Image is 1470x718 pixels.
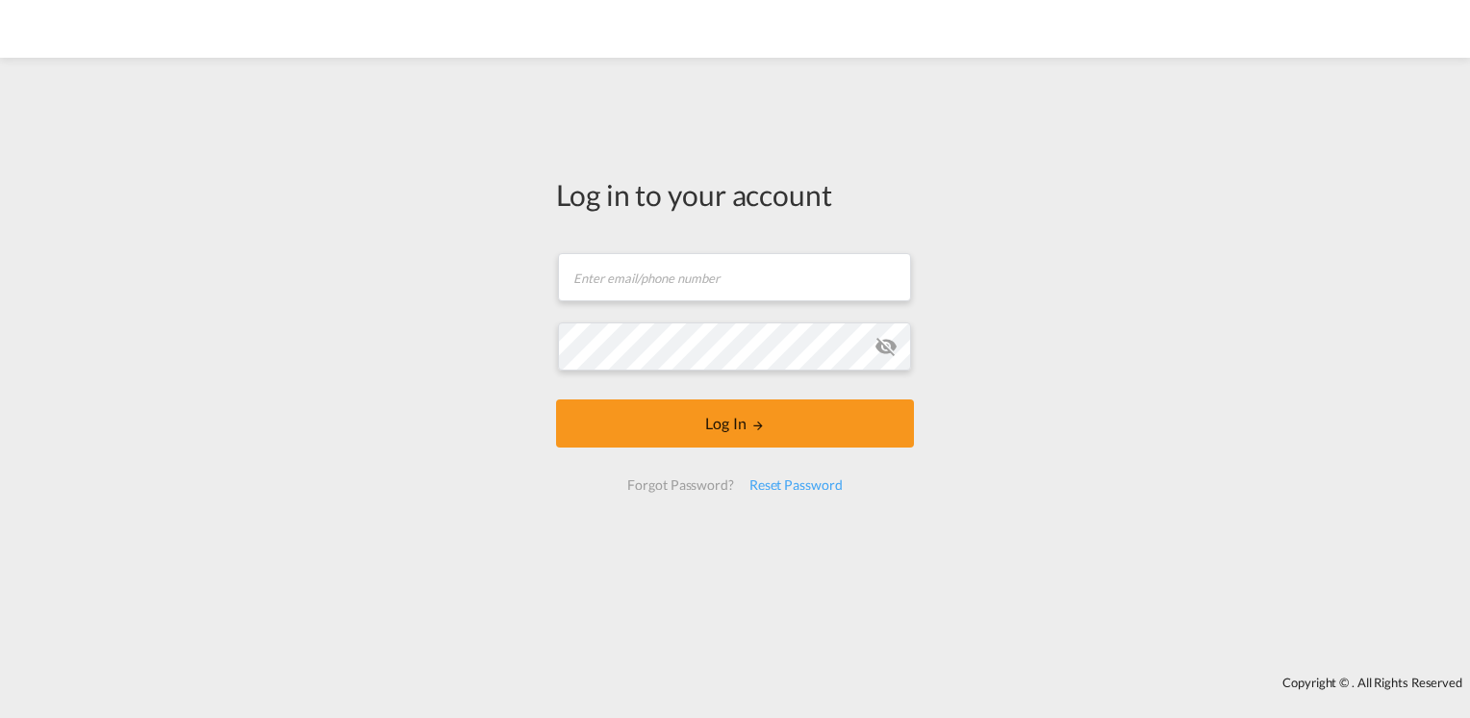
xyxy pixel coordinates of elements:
div: Reset Password [742,468,850,502]
div: Log in to your account [556,174,914,215]
div: Forgot Password? [620,468,741,502]
md-icon: icon-eye-off [874,335,898,358]
input: Enter email/phone number [558,253,911,301]
button: LOGIN [556,399,914,448]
